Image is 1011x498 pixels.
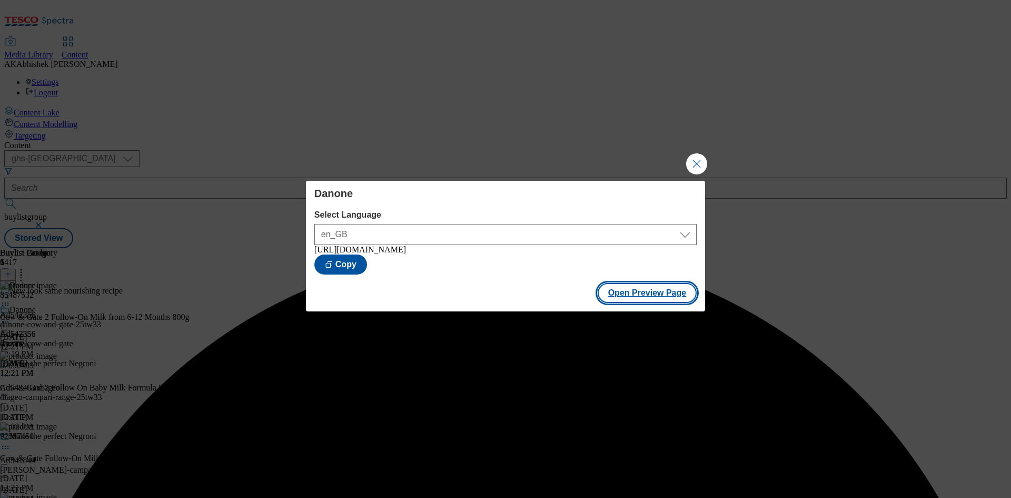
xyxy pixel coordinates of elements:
[686,153,707,174] button: Close Modal
[306,181,705,311] div: Modal
[314,187,697,200] h4: Danone
[598,283,697,303] button: Open Preview Page
[314,210,697,220] label: Select Language
[314,255,367,275] button: Copy
[314,245,697,255] div: [URL][DOMAIN_NAME]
